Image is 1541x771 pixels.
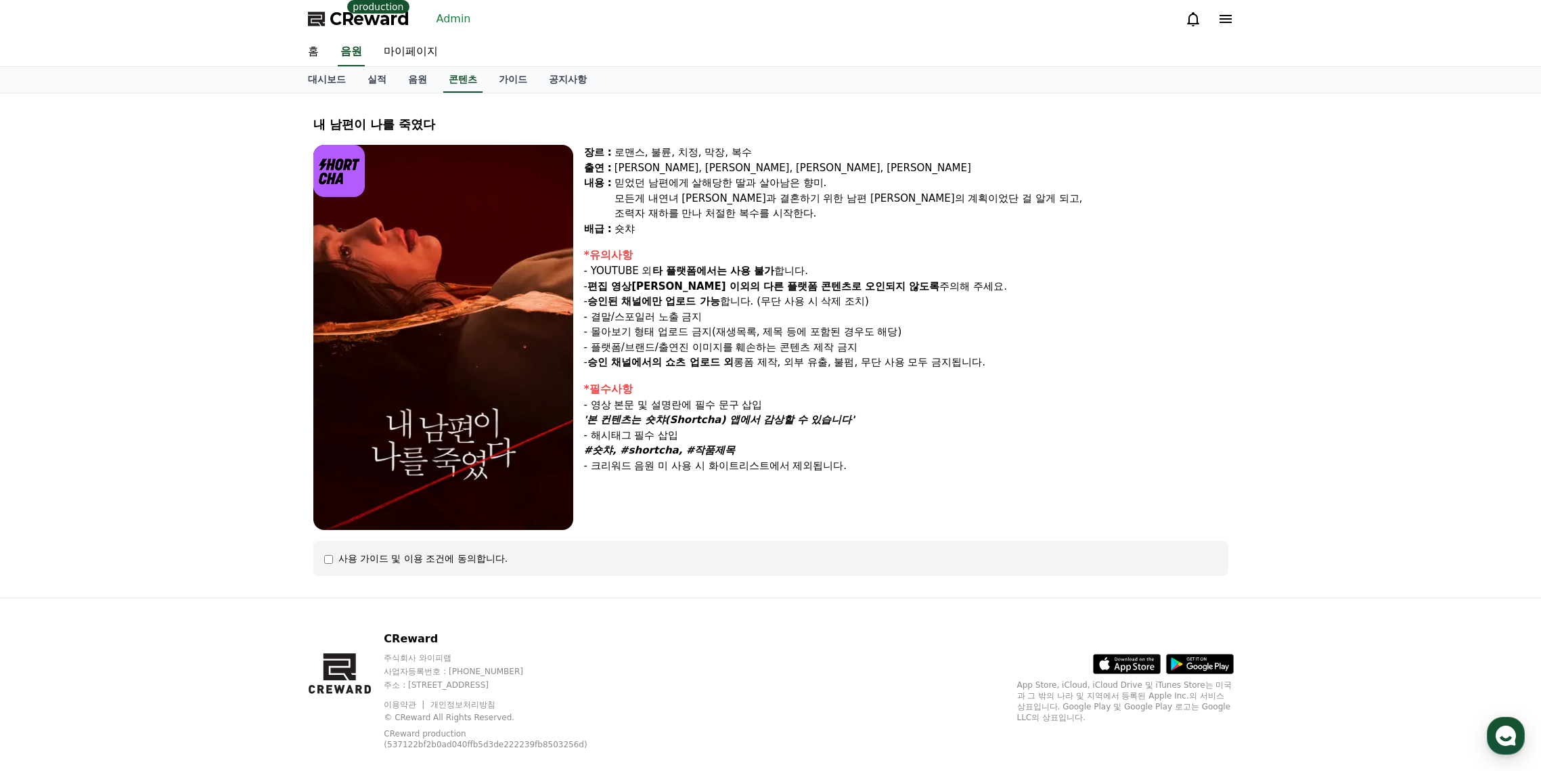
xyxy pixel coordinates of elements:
[313,145,573,530] img: video
[397,67,438,93] a: 음원
[587,280,760,292] strong: 편집 영상[PERSON_NAME] 이외의
[763,280,940,292] strong: 다른 플랫폼 콘텐츠로 오인되지 않도록
[584,175,612,221] div: 내용 :
[357,67,397,93] a: 실적
[373,38,449,66] a: 마이페이지
[584,263,1228,279] p: - YOUTUBE 외 합니다.
[384,666,621,677] p: 사업자등록번호 : [PHONE_NUMBER]
[584,247,1228,263] div: *유의사항
[384,631,621,647] p: CReward
[297,38,330,66] a: 홈
[584,428,1228,443] div: - 해시태그 필수 삽입
[338,38,365,66] a: 음원
[584,414,855,426] strong: '본 컨텐츠는 숏챠(Shortcha) 앱에서 감상할 수 있습니다'
[431,8,476,30] a: Admin
[615,221,1228,237] div: 숏챠
[584,160,612,176] div: 출연 :
[297,67,357,93] a: 대시보드
[330,8,409,30] span: CReward
[587,295,720,307] strong: 승인된 채널에만 업로드 가능
[584,397,1228,413] div: - 영상 본문 및 설명란에 필수 문구 삽입
[584,340,1228,355] p: - 플랫폼/브랜드/출연진 이미지를 훼손하는 콘텐츠 제작 금지
[538,67,598,93] a: 공지사항
[313,145,365,197] img: logo
[584,458,1228,474] div: - 크리워드 음원 미 사용 시 화이트리스트에서 제외됩니다.
[615,206,1228,221] div: 조력자 재하를 만나 처절한 복수를 시작한다.
[488,67,538,93] a: 가이드
[584,221,612,237] div: 배급 :
[338,552,508,565] div: 사용 가이드 및 이용 조건에 동의합니다.
[584,279,1228,294] p: - 주의해 주세요.
[384,653,621,663] p: 주식회사 와이피랩
[587,356,734,368] strong: 승인 채널에서의 쇼츠 업로드 외
[615,145,1228,160] div: 로맨스, 불륜, 치정, 막장, 복수
[313,115,1228,134] div: 내 남편이 나를 죽였다
[384,728,600,750] p: CReward production (537122bf2b0ad040ffb5d3de222239fb8503256d)
[384,680,621,690] p: 주소 : [STREET_ADDRESS]
[652,265,775,277] strong: 타 플랫폼에서는 사용 불가
[584,381,1228,397] div: *필수사항
[430,700,495,709] a: 개인정보처리방침
[384,712,621,723] p: © CReward All Rights Reserved.
[584,145,612,160] div: 장르 :
[584,324,1228,340] p: - 몰아보기 형태 업로드 금지(재생목록, 제목 등에 포함된 경우도 해당)
[443,67,483,93] a: 콘텐츠
[384,700,426,709] a: 이용약관
[1017,680,1234,723] p: App Store, iCloud, iCloud Drive 및 iTunes Store는 미국과 그 밖의 나라 및 지역에서 등록된 Apple Inc.의 서비스 상표입니다. Goo...
[308,8,409,30] a: CReward
[615,160,1228,176] div: [PERSON_NAME], [PERSON_NAME], [PERSON_NAME], [PERSON_NAME]
[584,294,1228,309] p: - 합니다. (무단 사용 시 삭제 조치)
[615,191,1228,206] div: 모든게 내연녀 [PERSON_NAME]과 결혼하기 위한 남편 [PERSON_NAME]의 계획이었단 걸 알게 되고,
[584,355,1228,370] p: - 롱폼 제작, 외부 유출, 불펌, 무단 사용 모두 금지됩니다.
[584,444,736,456] strong: #숏챠, #shortcha, #작품제목
[615,175,1228,191] div: 믿었던 남편에게 살해당한 딸과 살아남은 향미.
[584,309,1228,325] p: - 결말/스포일러 노출 금지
